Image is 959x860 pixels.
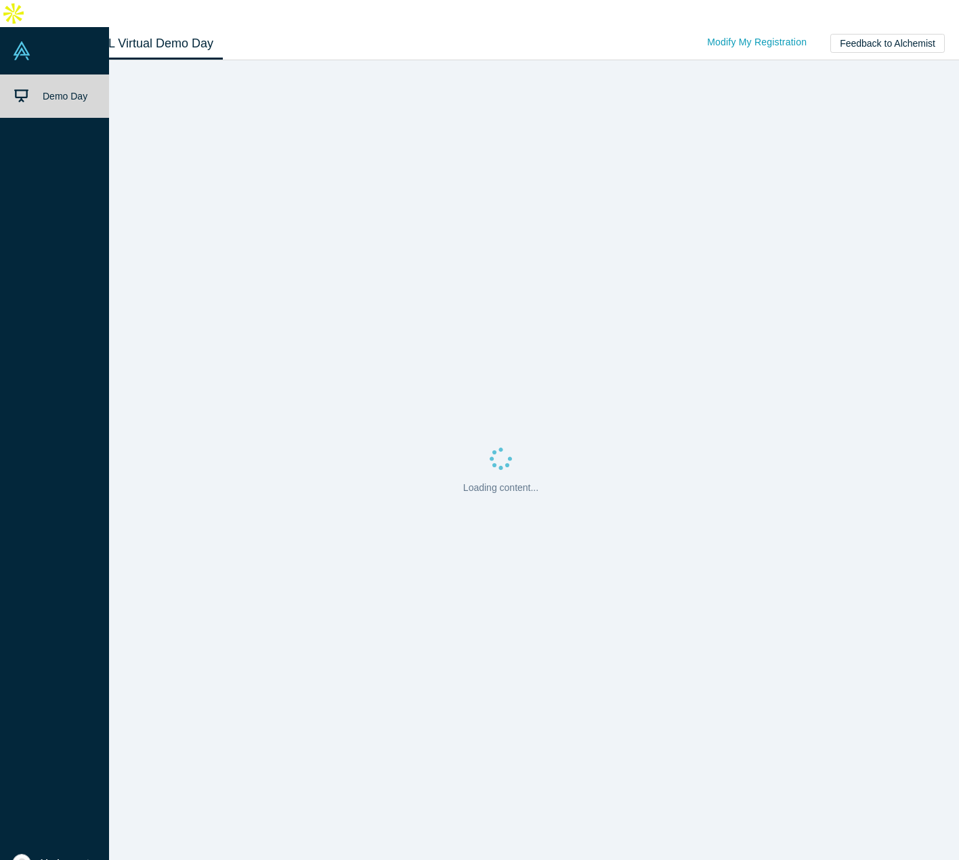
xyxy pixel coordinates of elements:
a: Class XL Virtual Demo Day [57,28,223,60]
p: Loading content... [463,481,538,495]
img: Alchemist Vault Logo [12,41,31,60]
span: Demo Day [43,91,87,102]
a: Modify My Registration [693,30,821,54]
button: Feedback to Alchemist [830,34,945,53]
